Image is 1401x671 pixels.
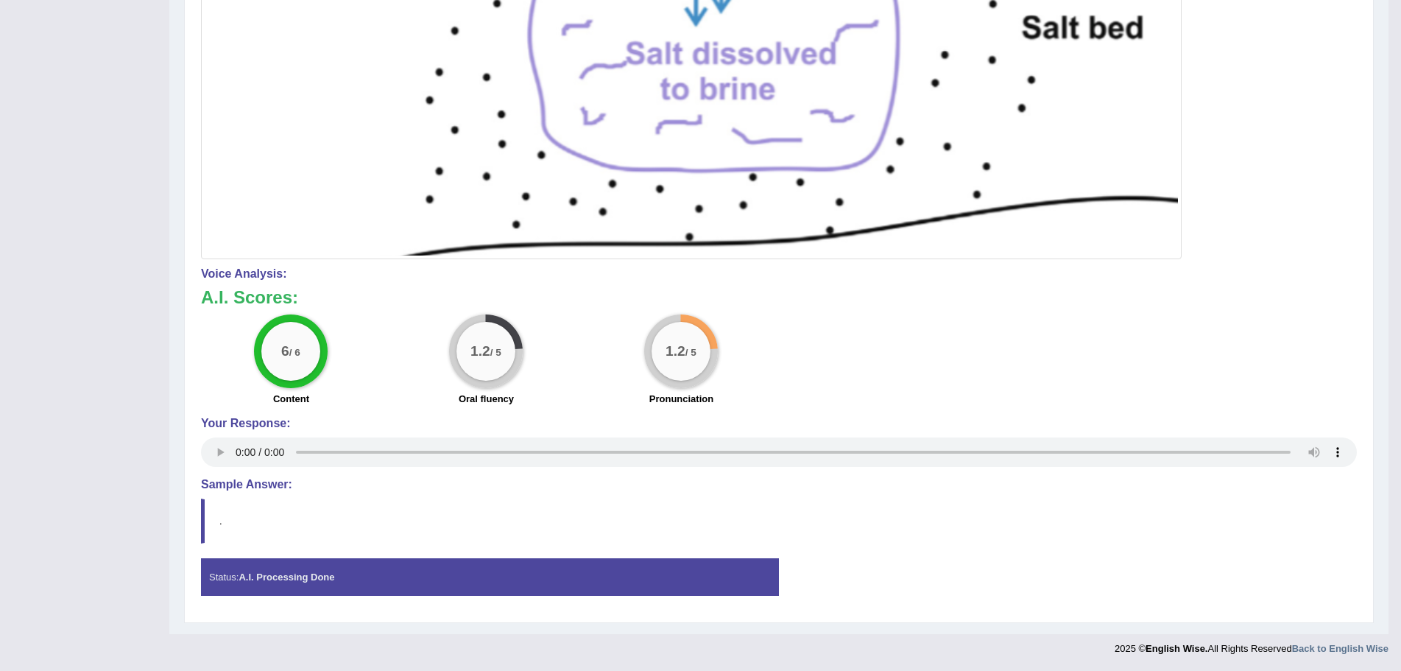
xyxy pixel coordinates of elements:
strong: A.I. Processing Done [239,572,334,583]
label: Oral fluency [459,392,514,406]
small: / 5 [685,348,696,359]
label: Content [273,392,309,406]
h4: Voice Analysis: [201,267,1357,281]
small: / 6 [289,348,300,359]
div: 2025 © All Rights Reserved [1115,634,1388,656]
a: Back to English Wise [1292,643,1388,654]
big: 1.2 [666,343,686,359]
h4: Sample Answer: [201,478,1357,491]
strong: English Wise. [1146,643,1207,654]
big: 6 [282,343,290,359]
big: 1.2 [471,343,491,359]
b: A.I. Scores: [201,287,298,307]
blockquote: . [201,499,1357,544]
h4: Your Response: [201,417,1357,430]
div: Status: [201,558,779,596]
label: Pronunciation [649,392,713,406]
small: / 5 [490,348,501,359]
